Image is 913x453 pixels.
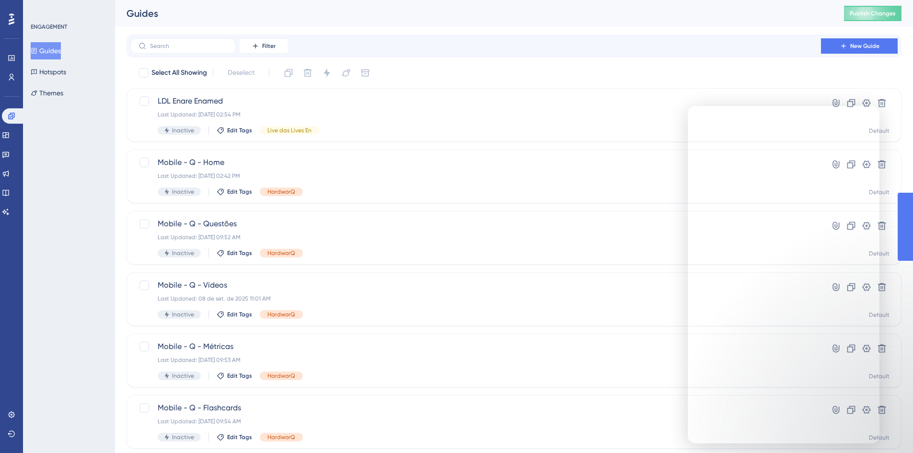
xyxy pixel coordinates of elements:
[172,127,194,134] span: Inactive
[151,67,207,79] span: Select All Showing
[217,311,252,318] button: Edit Tags
[31,42,61,59] button: Guides
[150,43,228,49] input: Search
[158,95,794,107] span: LDL Enare Enamed
[217,188,252,196] button: Edit Tags
[127,7,820,20] div: Guides
[227,188,252,196] span: Edit Tags
[158,356,794,364] div: Last Updated: [DATE] 09:53 AM
[31,84,63,102] button: Themes
[217,433,252,441] button: Edit Tags
[158,172,794,180] div: Last Updated: [DATE] 02:42 PM
[158,218,794,230] span: Mobile - Q - Questões
[227,433,252,441] span: Edit Tags
[262,42,276,50] span: Filter
[873,415,901,444] iframe: UserGuiding AI Assistant Launcher
[227,372,252,380] span: Edit Tags
[158,279,794,291] span: Mobile - Q - Vídeos
[821,38,898,54] button: New Guide
[267,311,295,318] span: HardworQ
[158,157,794,168] span: Mobile - Q - Home
[688,106,879,443] iframe: Intercom live chat
[240,38,288,54] button: Filter
[267,127,312,134] span: Live das Lives En
[158,341,794,352] span: Mobile - Q - Métricas
[158,402,794,414] span: Mobile - Q - Flashcards
[227,249,252,257] span: Edit Tags
[267,433,295,441] span: HardworQ
[172,311,194,318] span: Inactive
[158,233,794,241] div: Last Updated: [DATE] 09:52 AM
[267,249,295,257] span: HardworQ
[31,23,67,31] div: ENGAGEMENT
[267,188,295,196] span: HardworQ
[158,418,794,425] div: Last Updated: [DATE] 09:54 AM
[228,67,254,79] span: Deselect
[227,311,252,318] span: Edit Tags
[158,295,794,302] div: Last Updated: 08 de set. de 2025 11:01 AM
[844,6,901,21] button: Publish Changes
[172,433,194,441] span: Inactive
[267,372,295,380] span: HardworQ
[217,127,252,134] button: Edit Tags
[217,249,252,257] button: Edit Tags
[850,42,879,50] span: New Guide
[172,188,194,196] span: Inactive
[217,372,252,380] button: Edit Tags
[850,10,896,17] span: Publish Changes
[219,64,263,81] button: Deselect
[172,249,194,257] span: Inactive
[158,111,794,118] div: Last Updated: [DATE] 02:54 PM
[31,63,66,81] button: Hotspots
[172,372,194,380] span: Inactive
[227,127,252,134] span: Edit Tags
